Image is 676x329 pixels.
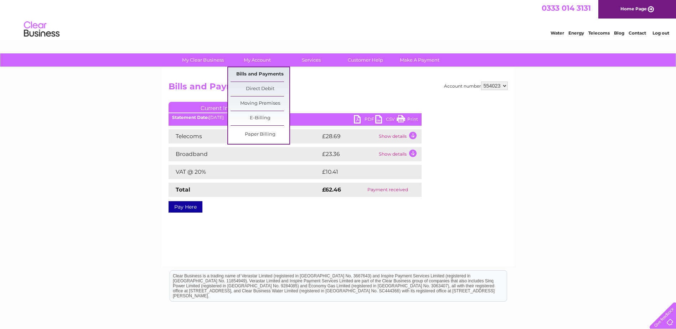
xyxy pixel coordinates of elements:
td: Telecoms [169,129,320,143]
a: E-Billing [231,111,289,125]
a: Customer Help [336,53,395,67]
a: Services [282,53,341,67]
td: VAT @ 20% [169,165,320,179]
td: Show details [377,147,422,161]
a: Direct Debit [231,82,289,96]
a: Contact [629,30,646,36]
a: My Clear Business [174,53,232,67]
div: Account number [444,82,508,90]
td: Payment received [354,183,421,197]
a: Energy [568,30,584,36]
a: Water [551,30,564,36]
strong: £62.46 [322,186,341,193]
a: Moving Premises [231,96,289,111]
td: £28.69 [320,129,377,143]
td: Broadband [169,147,320,161]
a: Blog [614,30,624,36]
a: Current Invoice [169,102,275,113]
img: logo.png [24,19,60,40]
a: Telecoms [588,30,610,36]
a: CSV [375,115,397,125]
td: £10.41 [320,165,406,179]
a: Pay Here [169,201,202,213]
h2: Bills and Payments [169,82,508,95]
td: Show details [377,129,422,143]
a: Print [397,115,418,125]
div: [DATE] [169,115,422,120]
b: Statement Date: [172,115,209,120]
td: £23.36 [320,147,377,161]
a: Make A Payment [390,53,449,67]
a: Paper Billing [231,127,289,142]
a: Log out [652,30,669,36]
a: Bills and Payments [231,67,289,82]
strong: Total [176,186,190,193]
a: My Account [228,53,287,67]
a: 0333 014 3131 [542,4,591,12]
a: PDF [354,115,375,125]
div: Clear Business is a trading name of Verastar Limited (registered in [GEOGRAPHIC_DATA] No. 3667643... [170,4,507,35]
